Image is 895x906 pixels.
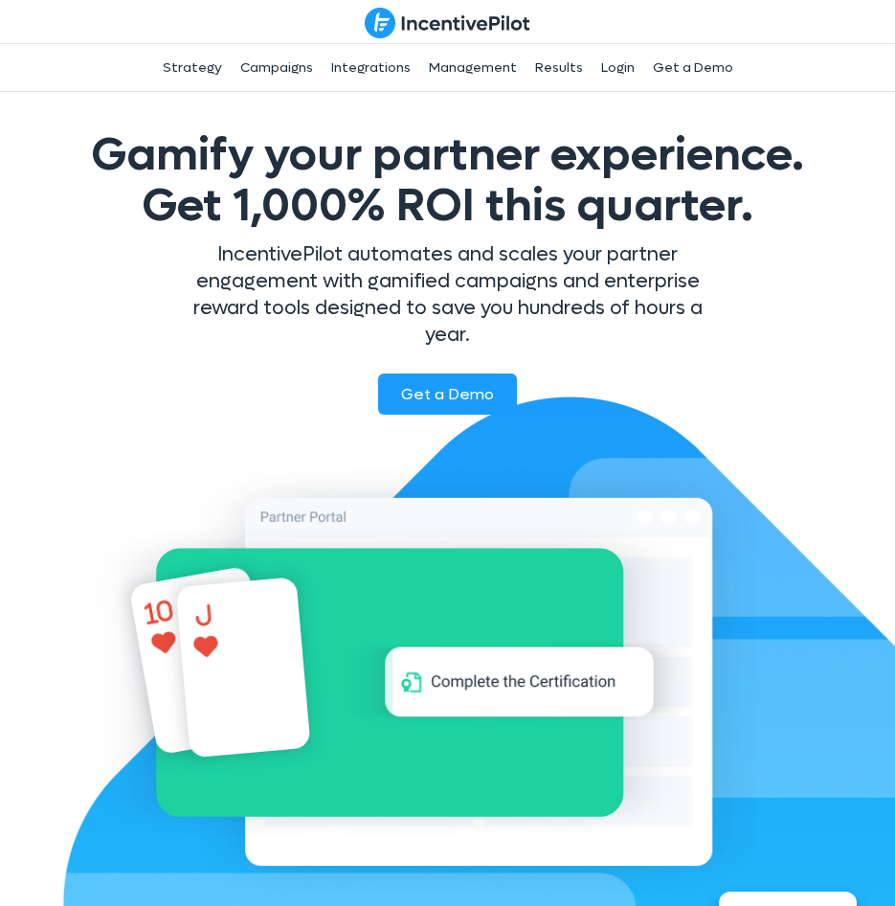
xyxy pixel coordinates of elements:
[172,241,723,349] p: IncentivePilot automates and scales your partner engagement with gamified campaigns and enterpris...
[645,44,741,92] a: Get a Demo
[91,125,804,236] span: Gamify your partner experience.
[378,374,517,415] a: Get a Demo
[421,44,525,92] a: Management
[142,175,753,236] span: Get 1,000% ROI this quarter.
[527,44,591,92] a: Results
[593,44,642,92] a: Login
[324,44,418,92] a: Integrations
[155,44,230,92] a: Strategy
[365,7,530,39] img: IncentivePilot
[233,44,321,92] a: Campaigns
[401,384,494,404] span: Get a Demo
